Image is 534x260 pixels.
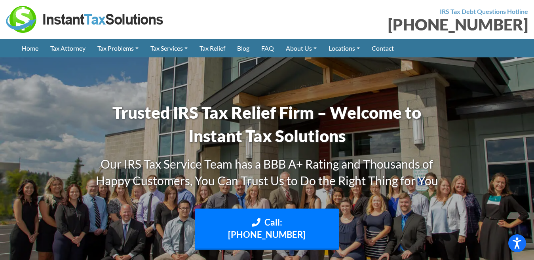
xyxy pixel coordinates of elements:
[280,39,323,57] a: About Us
[16,39,44,57] a: Home
[323,39,366,57] a: Locations
[195,209,340,251] a: Call: [PHONE_NUMBER]
[231,39,255,57] a: Blog
[366,39,400,57] a: Contact
[144,39,194,57] a: Tax Services
[255,39,280,57] a: FAQ
[85,101,449,148] h1: Trusted IRS Tax Relief Firm – Welcome to Instant Tax Solutions
[44,39,91,57] a: Tax Attorney
[440,8,528,15] strong: IRS Tax Debt Questions Hotline
[6,15,164,22] a: Instant Tax Solutions Logo
[91,39,144,57] a: Tax Problems
[194,39,231,57] a: Tax Relief
[6,6,164,33] img: Instant Tax Solutions Logo
[273,17,528,32] div: [PHONE_NUMBER]
[85,156,449,189] h3: Our IRS Tax Service Team has a BBB A+ Rating and Thousands of Happy Customers, You Can Trust Us t...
